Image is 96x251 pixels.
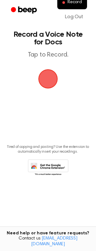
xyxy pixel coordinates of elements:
h1: Record a Voice Note for Docs [12,31,84,46]
a: Log Out [59,9,90,25]
p: Tap to Record. [12,51,84,59]
a: [EMAIL_ADDRESS][DOMAIN_NAME] [31,236,77,247]
a: Beep [6,4,43,17]
button: Beep Logo [38,69,58,88]
p: Tired of copying and pasting? Use the extension to automatically insert your recordings. [5,145,91,154]
span: Contact us [4,236,92,247]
